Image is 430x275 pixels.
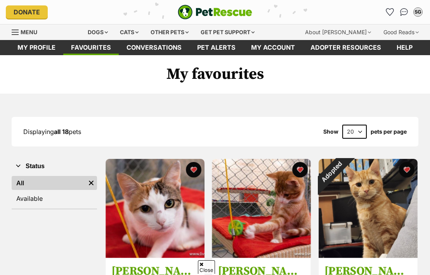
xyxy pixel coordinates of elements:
[243,40,303,55] a: My account
[195,24,260,40] div: Get pet support
[414,8,422,16] div: SG
[412,6,424,18] button: My account
[23,128,81,136] span: Displaying pets
[309,149,355,195] div: Adopted
[389,40,420,55] a: Help
[319,159,418,258] img: George Weasley
[293,162,308,178] button: favourite
[178,5,252,19] a: PetRescue
[398,6,410,18] a: Conversations
[399,162,414,178] button: favourite
[12,161,97,171] button: Status
[371,129,407,135] label: pets per page
[63,40,119,55] a: Favourites
[12,24,43,38] a: Menu
[12,174,97,209] div: Status
[82,24,113,40] div: Dogs
[145,24,194,40] div: Other pets
[10,40,63,55] a: My profile
[384,6,424,18] ul: Account quick links
[119,40,189,55] a: conversations
[106,159,205,258] img: Hazel Moriarty
[212,159,311,258] img: Diego Moriarty
[384,6,396,18] a: Favourites
[114,24,144,40] div: Cats
[300,24,376,40] div: About [PERSON_NAME]
[6,5,48,19] a: Donate
[303,40,389,55] a: Adopter resources
[378,24,424,40] div: Good Reads
[189,40,243,55] a: Pet alerts
[178,5,252,19] img: logo-e224e6f780fb5917bec1dbf3a21bbac754714ae5b6737aabdf751b685950b380.svg
[54,128,69,136] strong: all 18
[319,252,418,260] a: Adopted
[400,8,408,16] img: chat-41dd97257d64d25036548639549fe6c8038ab92f7586957e7f3b1b290dea8141.svg
[186,162,201,178] button: favourite
[12,191,97,205] a: Available
[198,260,215,274] span: Close
[12,176,85,190] a: All
[85,176,97,190] a: Remove filter
[21,29,37,35] span: Menu
[323,129,338,135] span: Show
